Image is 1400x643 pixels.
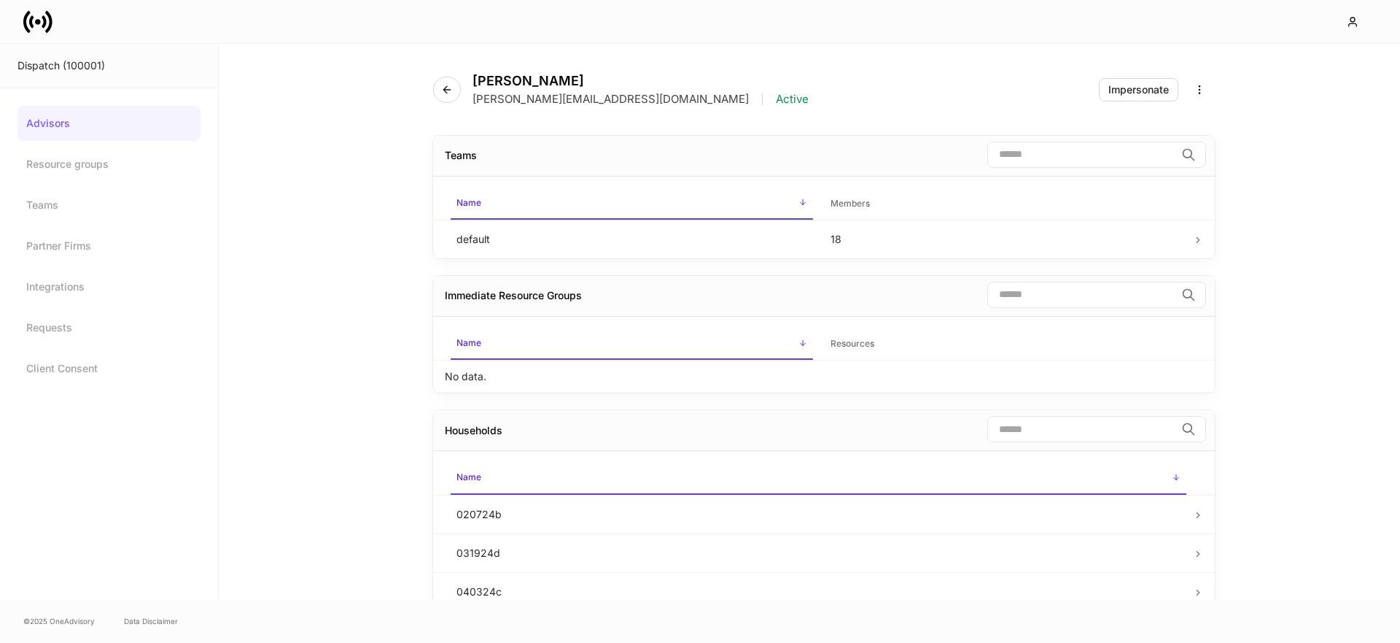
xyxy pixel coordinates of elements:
[819,220,1193,258] td: 18
[761,92,764,107] p: |
[1099,78,1178,101] button: Impersonate
[17,106,201,141] a: Advisors
[17,188,201,223] a: Teams
[124,615,178,627] a: Data Disclaimer
[17,351,201,386] a: Client Consent
[17,58,201,73] div: Dispatch (100001)
[825,329,1187,359] span: Resources
[472,73,809,89] h4: [PERSON_NAME]
[445,148,477,163] div: Teams
[776,92,809,107] p: Active
[451,463,1186,494] span: Name
[456,470,481,484] h6: Name
[1108,85,1169,95] div: Impersonate
[445,288,582,303] div: Immediate Resource Groups
[445,220,819,258] td: default
[825,189,1187,219] span: Members
[456,336,481,350] h6: Name
[445,572,1192,611] td: 040324c
[17,269,201,304] a: Integrations
[445,423,502,438] div: Households
[17,228,201,263] a: Partner Firms
[472,92,749,107] p: [PERSON_NAME][EMAIL_ADDRESS][DOMAIN_NAME]
[23,615,95,627] span: © 2025 OneAdvisory
[17,147,201,182] a: Resource groups
[451,328,813,360] span: Name
[451,188,813,220] span: Name
[831,336,874,350] h6: Resources
[445,495,1192,534] td: 020724b
[17,310,201,345] a: Requests
[456,196,481,209] h6: Name
[831,196,870,210] h6: Members
[445,369,486,384] p: No data.
[445,534,1192,572] td: 031924d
